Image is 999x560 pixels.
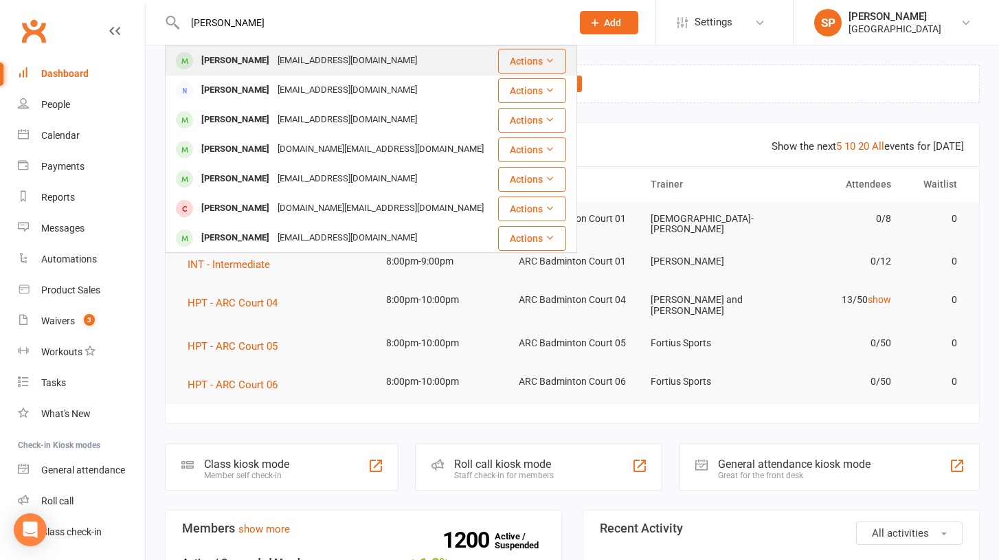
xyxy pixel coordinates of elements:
[273,169,421,189] div: [EMAIL_ADDRESS][DOMAIN_NAME]
[41,464,125,475] div: General attendance
[495,522,555,560] a: 1200Active / Suspended
[41,161,85,172] div: Payments
[695,7,732,38] span: Settings
[18,455,145,486] a: General attendance kiosk mode
[197,139,273,159] div: [PERSON_NAME]
[84,314,95,326] span: 3
[374,284,506,316] td: 8:00pm-10:00pm
[638,284,771,327] td: [PERSON_NAME] and [PERSON_NAME]
[18,399,145,429] a: What's New
[41,68,89,79] div: Dashboard
[844,140,855,153] a: 10
[18,275,145,306] a: Product Sales
[197,169,273,189] div: [PERSON_NAME]
[872,527,929,539] span: All activities
[506,327,639,359] td: ARC Badminton Court 05
[903,167,969,202] th: Waitlist
[41,192,75,203] div: Reports
[18,120,145,151] a: Calendar
[498,49,566,74] button: Actions
[856,522,963,545] button: All activities
[772,138,964,155] div: Show the next events for [DATE]
[18,368,145,399] a: Tasks
[181,13,562,32] input: Search...
[18,517,145,548] a: Class kiosk mode
[858,140,869,153] a: 20
[273,51,421,71] div: [EMAIL_ADDRESS][DOMAIN_NAME]
[771,245,903,278] td: 0/12
[188,297,278,309] span: HPT - ARC Court 04
[836,140,842,153] a: 5
[638,366,771,398] td: Fortius Sports
[41,377,66,388] div: Tasks
[204,471,289,480] div: Member self check-in
[273,199,488,219] div: [DOMAIN_NAME][EMAIL_ADDRESS][DOMAIN_NAME]
[498,226,566,251] button: Actions
[903,327,969,359] td: 0
[197,110,273,130] div: [PERSON_NAME]
[506,366,639,398] td: ARC Badminton Court 06
[41,284,100,295] div: Product Sales
[849,10,941,23] div: [PERSON_NAME]
[454,471,554,480] div: Staff check-in for members
[498,197,566,221] button: Actions
[188,258,270,271] span: INT - Intermediate
[872,140,884,153] a: All
[16,14,51,48] a: Clubworx
[718,471,871,480] div: Great for the front desk
[638,327,771,359] td: Fortius Sports
[604,17,621,28] span: Add
[442,530,495,550] strong: 1200
[771,203,903,235] td: 0/8
[18,244,145,275] a: Automations
[273,228,421,248] div: [EMAIL_ADDRESS][DOMAIN_NAME]
[41,526,102,537] div: Class check-in
[204,458,289,471] div: Class kiosk mode
[498,137,566,162] button: Actions
[41,495,74,506] div: Roll call
[374,366,506,398] td: 8:00pm-10:00pm
[498,78,566,103] button: Actions
[814,9,842,36] div: SP
[41,346,82,357] div: Workouts
[188,295,287,311] button: HPT - ARC Court 04
[41,130,80,141] div: Calendar
[273,80,421,100] div: [EMAIL_ADDRESS][DOMAIN_NAME]
[903,203,969,235] td: 0
[197,51,273,71] div: [PERSON_NAME]
[18,486,145,517] a: Roll call
[188,338,287,355] button: HPT - ARC Court 05
[41,99,70,110] div: People
[41,223,85,234] div: Messages
[41,408,91,419] div: What's New
[18,182,145,213] a: Reports
[18,89,145,120] a: People
[771,167,903,202] th: Attendees
[580,11,638,34] button: Add
[14,513,47,546] div: Open Intercom Messenger
[498,167,566,192] button: Actions
[600,522,963,535] h3: Recent Activity
[197,199,273,219] div: [PERSON_NAME]
[374,327,506,359] td: 8:00pm-10:00pm
[374,245,506,278] td: 8:00pm-9:00pm
[18,213,145,244] a: Messages
[273,110,421,130] div: [EMAIL_ADDRESS][DOMAIN_NAME]
[903,366,969,398] td: 0
[771,327,903,359] td: 0/50
[188,377,287,393] button: HPT - ARC Court 06
[188,379,278,391] span: HPT - ARC Court 06
[903,245,969,278] td: 0
[197,80,273,100] div: [PERSON_NAME]
[454,458,554,471] div: Roll call kiosk mode
[903,284,969,316] td: 0
[197,228,273,248] div: [PERSON_NAME]
[718,458,871,471] div: General attendance kiosk mode
[506,284,639,316] td: ARC Badminton Court 04
[506,245,639,278] td: ARC Badminton Court 01
[18,337,145,368] a: Workouts
[18,151,145,182] a: Payments
[498,108,566,133] button: Actions
[771,284,903,316] td: 13/50
[188,340,278,352] span: HPT - ARC Court 05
